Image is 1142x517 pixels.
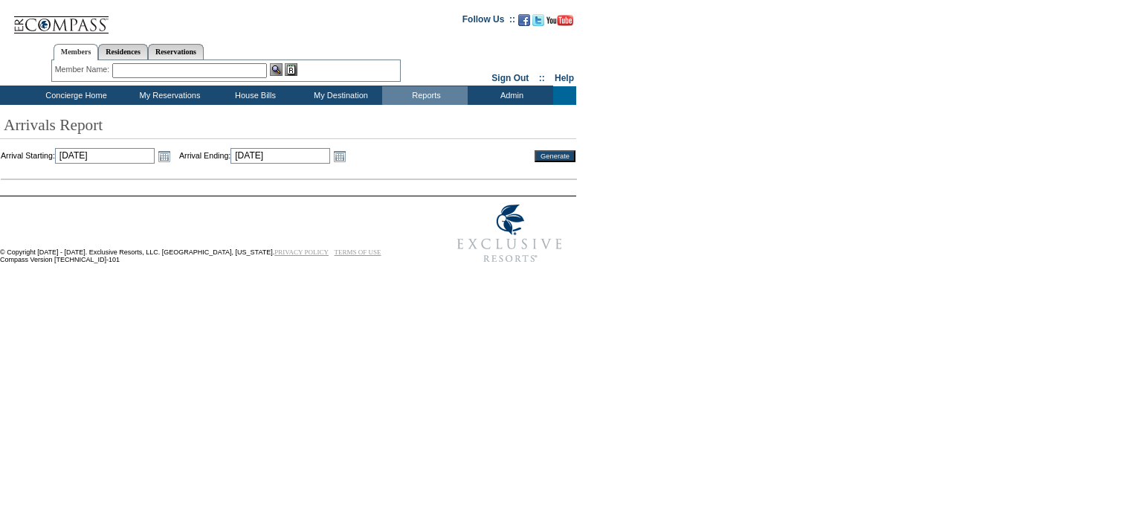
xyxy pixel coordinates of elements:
[335,248,381,256] a: TERMS OF USE
[297,86,382,105] td: My Destination
[24,86,126,105] td: Concierge Home
[13,4,109,34] img: Compass Home
[98,44,148,60] a: Residences
[555,73,574,83] a: Help
[546,15,573,26] img: Subscribe to our YouTube Channel
[274,248,329,256] a: PRIVACY POLICY
[539,73,545,83] span: ::
[55,63,112,76] div: Member Name:
[1,148,514,164] td: Arrival Starting: Arrival Ending:
[546,19,573,28] a: Subscribe to our YouTube Channel
[211,86,297,105] td: House Bills
[443,196,576,271] img: Exclusive Resorts
[518,19,530,28] a: Become our fan on Facebook
[462,13,515,30] td: Follow Us ::
[285,63,297,76] img: Reservations
[382,86,468,105] td: Reports
[126,86,211,105] td: My Reservations
[156,148,172,164] a: Open the calendar popup.
[270,63,283,76] img: View
[148,44,204,60] a: Reservations
[491,73,529,83] a: Sign Out
[518,14,530,26] img: Become our fan on Facebook
[54,44,99,60] a: Members
[332,148,348,164] a: Open the calendar popup.
[532,19,544,28] a: Follow us on Twitter
[535,150,575,162] input: Generate
[468,86,553,105] td: Admin
[532,14,544,26] img: Follow us on Twitter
